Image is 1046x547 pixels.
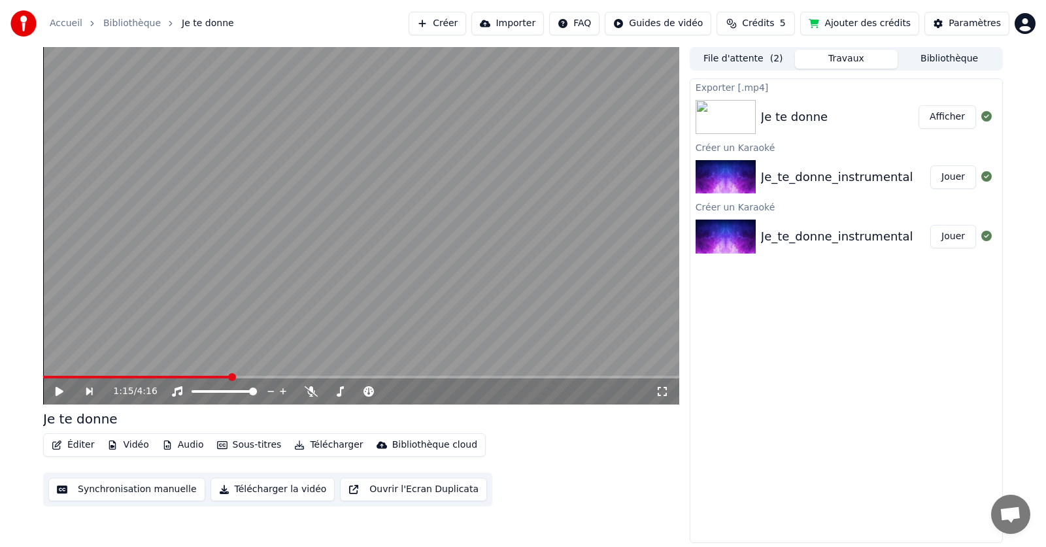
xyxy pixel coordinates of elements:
div: Exporter [.mp4] [690,79,1002,95]
button: Paramètres [924,12,1009,35]
button: Importer [471,12,544,35]
span: Je te donne [182,17,234,30]
a: Bibliothèque [103,17,161,30]
div: Bibliothèque cloud [392,439,477,452]
div: Je_te_donne_instrumental [761,227,913,246]
button: Vidéo [102,436,154,454]
button: Ouvrir l'Ecran Duplicata [340,478,487,501]
div: Ouvrir le chat [991,495,1030,534]
div: Paramètres [949,17,1001,30]
div: Je te donne [761,108,828,126]
button: Créer [409,12,466,35]
nav: breadcrumb [50,17,234,30]
img: youka [10,10,37,37]
button: File d'attente [692,50,795,69]
button: Jouer [930,225,976,248]
span: ( 2 ) [770,52,783,65]
a: Accueil [50,17,82,30]
span: Crédits [742,17,774,30]
button: Crédits5 [717,12,795,35]
span: 4:16 [137,385,157,398]
div: Créer un Karaoké [690,199,1002,214]
button: Télécharger la vidéo [211,478,335,501]
button: Synchronisation manuelle [48,478,205,501]
button: Jouer [930,165,976,189]
button: Ajouter des crédits [800,12,919,35]
button: Guides de vidéo [605,12,711,35]
button: Sous-titres [212,436,287,454]
button: Audio [157,436,209,454]
div: / [113,385,144,398]
button: Télécharger [289,436,368,454]
span: 1:15 [113,385,133,398]
div: Créer un Karaoké [690,139,1002,155]
button: Travaux [795,50,898,69]
button: Bibliothèque [898,50,1001,69]
div: Je_te_donne_instrumental [761,168,913,186]
span: 5 [780,17,786,30]
button: Éditer [46,436,99,454]
button: Afficher [919,105,976,129]
button: FAQ [549,12,599,35]
div: Je te donne [43,410,118,428]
